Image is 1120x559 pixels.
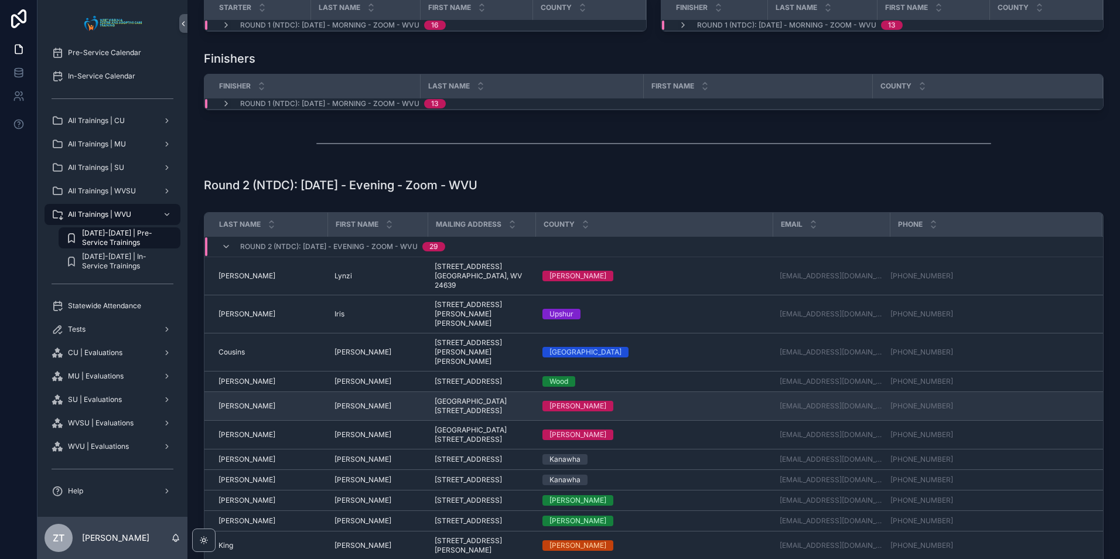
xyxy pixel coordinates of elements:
[542,540,766,551] a: [PERSON_NAME]
[780,455,883,464] a: [EMAIL_ADDRESS][DOMAIN_NAME]
[890,496,953,505] a: [PHONE_NUMBER]
[218,516,275,526] span: [PERSON_NAME]
[68,418,134,428] span: WVSU | Evaluations
[428,81,470,91] span: Last Name
[68,48,141,57] span: Pre-Service Calendar
[549,401,606,411] div: [PERSON_NAME]
[890,496,1088,505] a: [PHONE_NUMBER]
[218,430,275,439] span: [PERSON_NAME]
[435,496,528,505] a: [STREET_ADDRESS]
[218,401,320,411] a: [PERSON_NAME]
[780,496,883,505] a: [EMAIL_ADDRESS][DOMAIN_NAME]
[780,430,883,439] a: [EMAIL_ADDRESS][DOMAIN_NAME]
[334,475,421,485] a: [PERSON_NAME]
[218,455,275,464] span: [PERSON_NAME]
[68,301,141,311] span: Statewide Attendance
[435,377,502,386] span: [STREET_ADDRESS]
[542,475,766,485] a: Kanawha
[542,516,766,526] a: [PERSON_NAME]
[890,516,953,526] a: [PHONE_NUMBER]
[82,229,169,247] span: [DATE]-[DATE] | Pre-Service Trainings
[219,220,261,229] span: Last Name
[336,220,378,229] span: First Name
[780,377,883,386] a: [EMAIL_ADDRESS][DOMAIN_NAME]
[68,395,122,404] span: SU | Evaluations
[890,475,953,485] a: [PHONE_NUMBER]
[549,376,568,387] div: Wood
[781,220,803,229] span: Email
[68,139,126,149] span: All Trainings | MU
[890,347,953,357] a: [PHONE_NUMBER]
[219,3,251,12] span: Starter
[780,475,883,485] a: [EMAIL_ADDRESS][DOMAIN_NAME]
[890,377,953,386] a: [PHONE_NUMBER]
[218,347,245,357] span: Cousins
[435,536,528,555] span: [STREET_ADDRESS][PERSON_NAME]
[59,227,180,248] a: [DATE]-[DATE] | Pre-Service Trainings
[218,377,275,386] span: [PERSON_NAME]
[431,21,439,30] div: 16
[435,300,528,328] span: [STREET_ADDRESS][PERSON_NAME][PERSON_NAME]
[334,347,421,357] a: [PERSON_NAME]
[45,157,180,178] a: All Trainings | SU
[890,541,1088,550] a: [PHONE_NUMBER]
[334,516,421,526] a: [PERSON_NAME]
[45,366,180,387] a: MU | Evaluations
[890,309,953,319] a: [PHONE_NUMBER]
[218,496,320,505] a: [PERSON_NAME]
[549,454,581,465] div: Kanawha
[542,495,766,506] a: [PERSON_NAME]
[780,271,883,281] a: [EMAIL_ADDRESS][DOMAIN_NAME]
[651,81,694,91] span: First Name
[334,401,421,411] a: [PERSON_NAME]
[218,347,320,357] a: Cousins
[428,3,471,12] span: First Name
[549,271,606,281] div: [PERSON_NAME]
[890,401,953,411] a: [PHONE_NUMBER]
[240,242,418,251] span: Round 2 (NTDC): [DATE] - Evening - Zoom - WVU
[435,262,528,290] a: [STREET_ADDRESS] [GEOGRAPHIC_DATA], WV 24639
[780,541,883,550] a: [EMAIL_ADDRESS][DOMAIN_NAME]
[435,455,502,464] span: [STREET_ADDRESS]
[240,99,419,108] span: Round 1 (NTDC): [DATE] - Morning - Zoom - WVU
[45,180,180,202] a: All Trainings | WVSU
[780,347,883,357] a: [EMAIL_ADDRESS][DOMAIN_NAME]
[549,475,581,485] div: Kanawha
[45,66,180,87] a: In-Service Calendar
[334,377,391,386] span: [PERSON_NAME]
[59,251,180,272] a: [DATE]-[DATE] | In-Service Trainings
[436,220,501,229] span: Mailing Address
[542,401,766,411] a: [PERSON_NAME]
[218,309,320,319] a: [PERSON_NAME]
[218,377,320,386] a: [PERSON_NAME]
[780,401,883,411] a: [EMAIL_ADDRESS][DOMAIN_NAME]
[218,309,275,319] span: [PERSON_NAME]
[68,442,129,451] span: WVU | Evaluations
[435,425,528,444] a: [GEOGRAPHIC_DATA][STREET_ADDRESS]
[890,516,1088,526] a: [PHONE_NUMBER]
[880,81,911,91] span: County
[218,541,320,550] a: King
[53,531,64,545] span: ZT
[45,110,180,131] a: All Trainings | CU
[697,21,876,30] span: Round 1 (NTDC): [DATE] - Morning - Zoom - WVU
[82,532,149,544] p: [PERSON_NAME]
[334,455,421,464] a: [PERSON_NAME]
[890,455,953,464] a: [PHONE_NUMBER]
[541,3,572,12] span: County
[890,430,1088,439] a: [PHONE_NUMBER]
[334,309,344,319] span: Iris
[435,475,528,485] a: [STREET_ADDRESS]
[549,540,606,551] div: [PERSON_NAME]
[549,516,606,526] div: [PERSON_NAME]
[890,401,1088,411] a: [PHONE_NUMBER]
[431,99,439,108] div: 13
[218,401,275,411] span: [PERSON_NAME]
[45,319,180,340] a: Tests
[45,436,180,457] a: WVU | Evaluations
[45,413,180,434] a: WVSU | Evaluations
[549,309,573,319] div: Upshur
